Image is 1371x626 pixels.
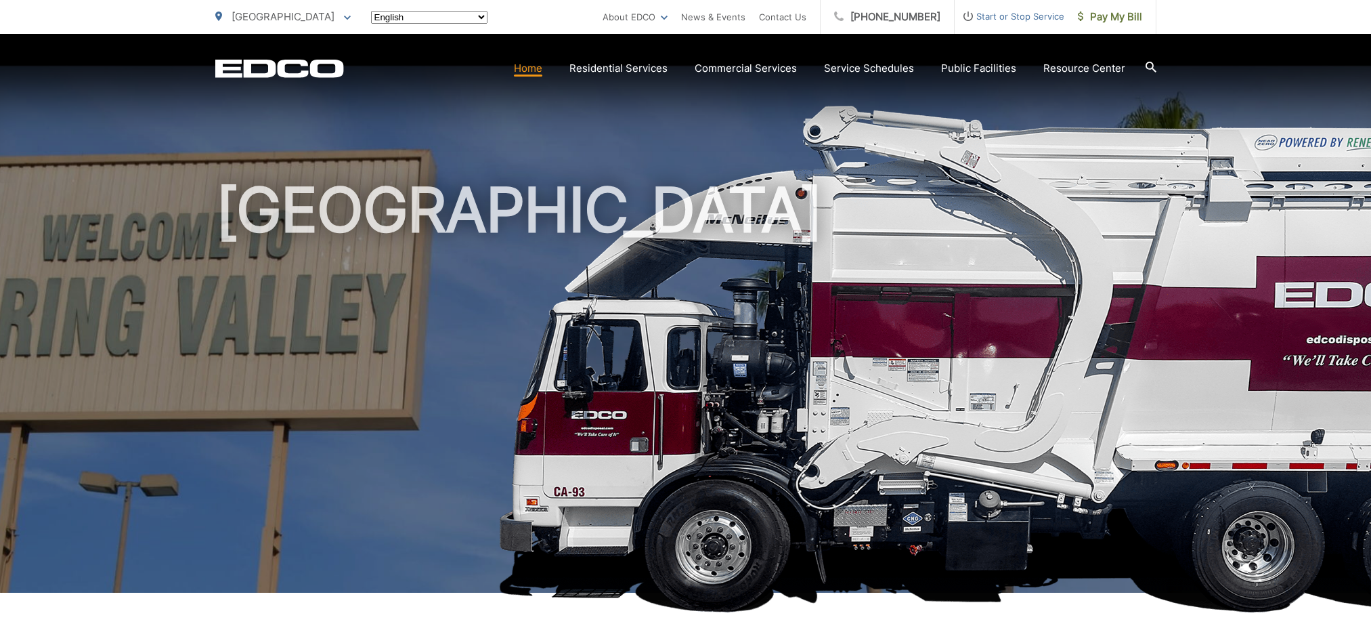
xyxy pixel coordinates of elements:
h1: [GEOGRAPHIC_DATA] [215,176,1156,605]
a: Service Schedules [824,60,914,77]
a: Contact Us [759,9,806,25]
select: Select a language [371,11,487,24]
a: Home [514,60,542,77]
a: Resource Center [1043,60,1125,77]
a: Public Facilities [941,60,1016,77]
a: Residential Services [569,60,668,77]
span: [GEOGRAPHIC_DATA] [232,10,334,23]
span: Pay My Bill [1078,9,1142,25]
a: About EDCO [603,9,668,25]
a: Commercial Services [695,60,797,77]
a: EDCD logo. Return to the homepage. [215,59,344,78]
a: News & Events [681,9,745,25]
